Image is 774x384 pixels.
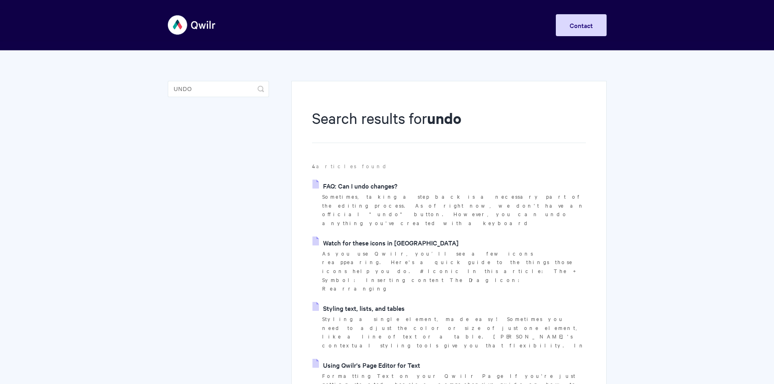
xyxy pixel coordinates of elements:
[312,359,420,371] a: Using Qwilr's Page Editor for Text
[427,108,462,128] strong: undo
[168,81,269,97] input: Search
[322,315,585,350] p: Styling a single element, made easy! Sometimes you need to adjust the color or size of just one e...
[322,192,585,228] p: Sometimes, taking a step back is a necessary part of the editing process. As of right now, we don...
[168,10,216,40] img: Qwilr Help Center
[556,14,607,36] a: Contact
[312,180,397,192] a: FAQ: Can I undo changes?
[312,162,316,170] strong: 4
[322,249,585,293] p: As you use Qwilr, you’ll see a few icons reappearing. Here's a quick guide to the things those ic...
[312,236,459,249] a: Watch for these icons in [GEOGRAPHIC_DATA]
[312,108,585,143] h1: Search results for
[312,302,405,314] a: Styling text, lists, and tables
[312,162,585,171] p: articles found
